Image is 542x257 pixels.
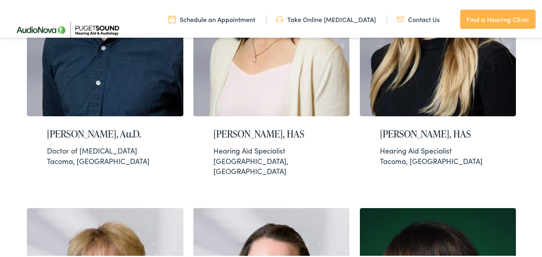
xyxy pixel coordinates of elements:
div: Tacoma, [GEOGRAPHIC_DATA] [47,144,163,164]
a: Schedule an Appointment [168,13,255,22]
a: Take Online [MEDICAL_DATA] [276,13,376,22]
a: Find a Hearing Clinic [460,8,536,27]
img: utility icon [276,13,283,22]
div: [GEOGRAPHIC_DATA], [GEOGRAPHIC_DATA] [213,144,330,174]
h2: [PERSON_NAME], HAS [213,127,330,138]
a: Contact Us [397,13,440,22]
h2: [PERSON_NAME], Au.D. [47,127,163,138]
div: Doctor of [MEDICAL_DATA] [47,144,163,154]
div: Tacoma, [GEOGRAPHIC_DATA] [380,144,496,164]
img: utility icon [168,13,176,22]
h2: [PERSON_NAME], HAS [380,127,496,138]
div: Hearing Aid Specialist [380,144,496,154]
img: utility icon [397,13,404,22]
div: Hearing Aid Specialist [213,144,330,154]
